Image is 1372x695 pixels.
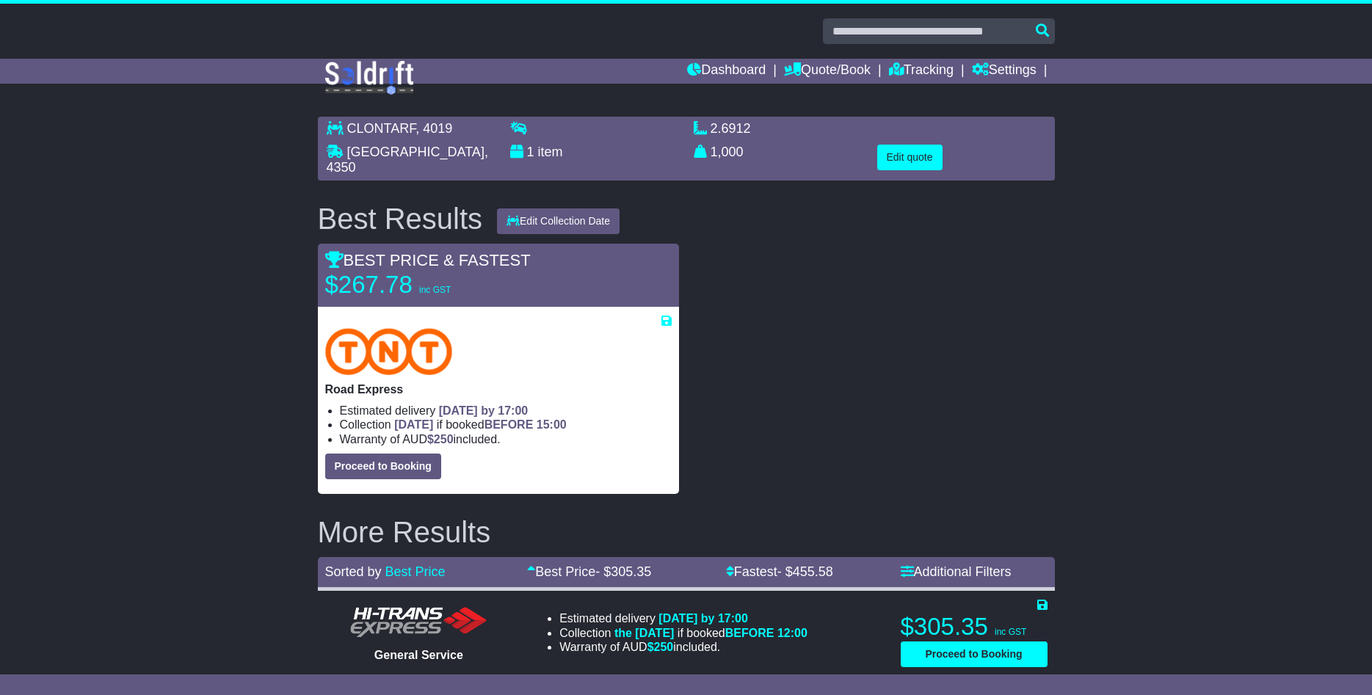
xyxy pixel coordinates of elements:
[595,564,651,579] span: - $
[889,59,954,84] a: Tracking
[439,404,529,417] span: [DATE] by 17:00
[325,454,441,479] button: Proceed to Booking
[318,516,1055,548] h2: More Results
[559,626,807,640] li: Collection
[325,564,382,579] span: Sorted by
[340,432,672,446] li: Warranty of AUD included.
[325,382,672,396] p: Road Express
[325,251,531,269] span: BEST PRICE & FASTEST
[385,564,446,579] a: Best Price
[777,564,833,579] span: - $
[374,649,463,661] span: General Service
[340,418,672,432] li: Collection
[419,285,451,295] span: inc GST
[537,418,567,431] span: 15:00
[687,59,766,84] a: Dashboard
[394,418,566,431] span: if booked
[647,641,674,653] span: $
[901,641,1048,667] button: Proceed to Booking
[527,145,534,159] span: 1
[340,404,672,418] li: Estimated delivery
[394,418,433,431] span: [DATE]
[611,564,651,579] span: 305.35
[347,121,416,136] span: CLONTARF
[654,641,674,653] span: 250
[325,328,453,375] img: TNT Domestic: Road Express
[726,564,833,579] a: Fastest- $455.58
[311,203,490,235] div: Best Results
[325,270,509,299] p: $267.78
[614,627,807,639] span: if booked
[901,612,1048,641] p: $305.35
[901,564,1012,579] a: Additional Filters
[784,59,871,84] a: Quote/Book
[725,627,774,639] span: BEFORE
[777,627,807,639] span: 12:00
[345,604,492,641] img: HiTrans: General Service
[614,627,674,639] span: the [DATE]
[995,627,1026,637] span: inc GST
[497,208,620,234] button: Edit Collection Date
[972,59,1037,84] a: Settings
[793,564,833,579] span: 455.58
[559,611,807,625] li: Estimated delivery
[347,145,484,159] span: [GEOGRAPHIC_DATA]
[711,145,744,159] span: 1,000
[658,612,748,625] span: [DATE] by 17:00
[877,145,943,170] button: Edit quote
[327,145,488,175] span: , 4350
[527,564,651,579] a: Best Price- $305.35
[711,121,751,136] span: 2.6912
[434,433,454,445] span: 250
[415,121,452,136] span: , 4019
[484,418,534,431] span: BEFORE
[427,433,454,445] span: $
[559,640,807,654] li: Warranty of AUD included.
[538,145,563,159] span: item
